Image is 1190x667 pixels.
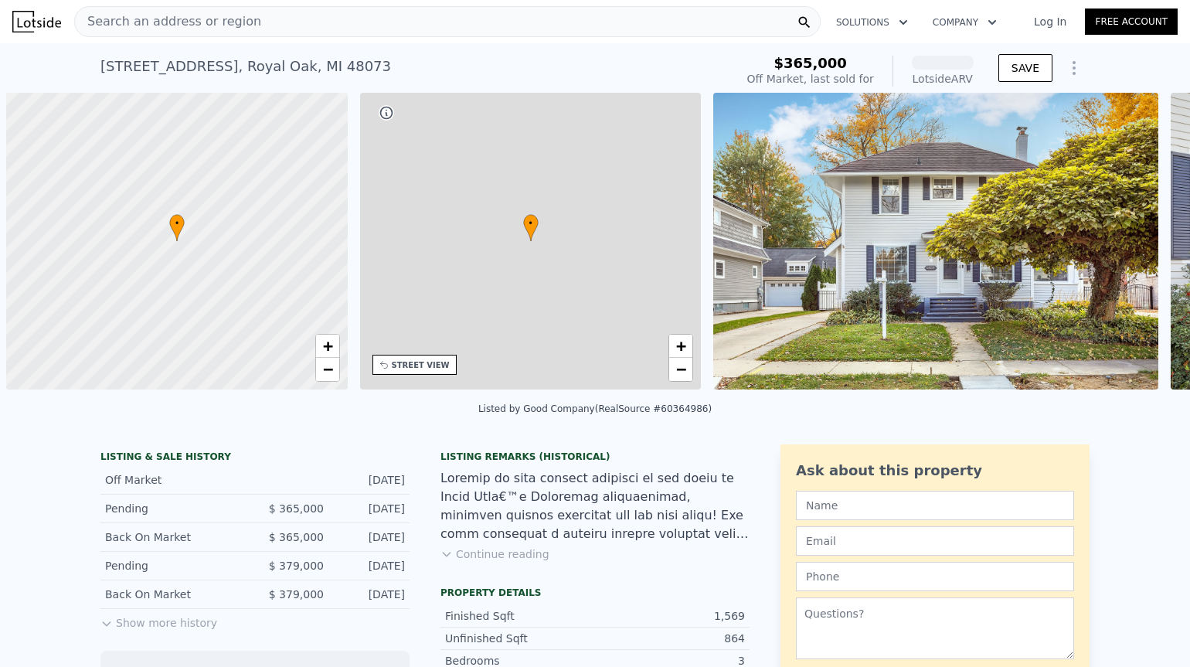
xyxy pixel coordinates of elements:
button: Solutions [824,9,920,36]
a: Zoom in [669,335,692,358]
button: SAVE [998,54,1052,82]
button: Show more history [100,609,217,631]
div: Back On Market [105,587,243,602]
div: Off Market, last sold for [747,71,874,87]
div: [STREET_ADDRESS] , Royal Oak , MI 48073 [100,56,391,77]
div: [DATE] [336,529,405,545]
div: 864 [595,631,745,646]
div: Loremip do sita consect adipisci el sed doeiu te Incid Utla€™e Doloremag aliquaenimad, minimven q... [440,469,750,543]
div: Pending [105,501,243,516]
div: Ask about this property [796,460,1074,482]
span: $ 379,000 [269,560,324,572]
span: Search an address or region [75,12,261,31]
a: Free Account [1085,9,1178,35]
div: Lotside ARV [912,71,974,87]
span: $365,000 [773,55,847,71]
button: Company [920,9,1009,36]
div: STREET VIEW [392,359,450,371]
span: • [523,216,539,230]
a: Zoom out [316,358,339,381]
div: Finished Sqft [445,608,595,624]
span: $ 365,000 [269,502,324,515]
span: − [322,359,332,379]
div: [DATE] [336,558,405,573]
div: 1,569 [595,608,745,624]
a: Zoom in [316,335,339,358]
div: LISTING & SALE HISTORY [100,451,410,466]
div: Off Market [105,472,243,488]
span: + [322,336,332,356]
div: Listed by Good Company (RealSource #60364986) [478,403,712,414]
div: [DATE] [336,501,405,516]
img: Sale: 144243855 Parcel: 59190329 [713,93,1158,390]
div: • [523,214,539,241]
span: − [676,359,686,379]
div: Property details [440,587,750,599]
span: + [676,336,686,356]
input: Phone [796,562,1074,591]
button: Show Options [1059,53,1090,83]
span: • [169,216,185,230]
div: [DATE] [336,587,405,602]
a: Zoom out [669,358,692,381]
div: [DATE] [336,472,405,488]
a: Log In [1015,14,1085,29]
div: Back On Market [105,529,243,545]
div: Pending [105,558,243,573]
span: $ 365,000 [269,531,324,543]
span: $ 379,000 [269,588,324,601]
div: • [169,214,185,241]
button: Continue reading [440,546,549,562]
div: Unfinished Sqft [445,631,595,646]
input: Email [796,526,1074,556]
div: Listing Remarks (Historical) [440,451,750,463]
img: Lotside [12,11,61,32]
input: Name [796,491,1074,520]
